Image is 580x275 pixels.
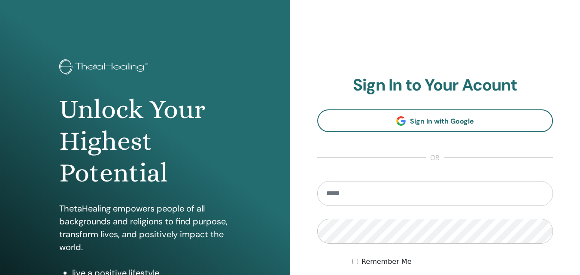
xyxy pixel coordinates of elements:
[317,109,553,132] a: Sign In with Google
[410,117,474,126] span: Sign In with Google
[426,153,444,163] span: or
[59,94,231,189] h1: Unlock Your Highest Potential
[352,257,553,267] div: Keep me authenticated indefinitely or until I manually logout
[361,257,412,267] label: Remember Me
[59,202,231,254] p: ThetaHealing empowers people of all backgrounds and religions to find purpose, transform lives, a...
[317,76,553,95] h2: Sign In to Your Acount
